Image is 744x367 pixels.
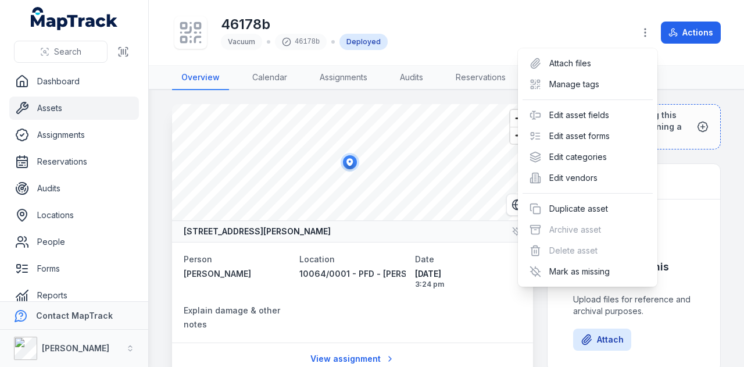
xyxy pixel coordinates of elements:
[523,168,653,188] div: Edit vendors
[523,53,653,74] div: Attach files
[523,261,653,282] div: Mark as missing
[523,105,653,126] div: Edit asset fields
[523,240,653,261] div: Delete asset
[523,198,653,219] div: Duplicate asset
[523,147,653,168] div: Edit categories
[523,74,653,95] div: Manage tags
[523,219,653,240] div: Archive asset
[523,126,653,147] div: Edit asset forms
